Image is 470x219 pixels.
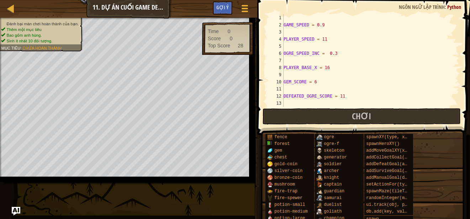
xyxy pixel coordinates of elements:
[1,46,20,50] span: Mục tiêu
[208,28,219,35] div: Time
[324,162,342,167] span: soldier
[267,100,284,107] div: 13
[366,209,412,214] span: db.add(key, value)
[208,42,230,49] div: Top Score
[317,202,322,208] img: portrait.png
[324,148,344,153] span: skeleton
[324,209,342,214] span: goliath
[1,38,79,44] li: Sinh ít nhất 10 đối tượng.
[267,43,284,50] div: 5
[267,195,273,201] img: portrait.png
[12,207,20,215] button: Ask AI
[274,155,287,160] span: chest
[366,182,453,187] span: setActionFor(type, event, handler)
[20,46,22,50] span: :
[1,21,79,27] li: Đánh bại màn chơi hoàn thành của bạn.
[208,35,221,42] div: Score
[267,202,273,208] img: portrait.png
[445,4,447,10] span: :
[274,209,308,214] span: potion-medium
[274,175,302,180] span: bronze-coin
[267,28,284,36] div: 3
[267,93,284,100] div: 12
[216,4,229,11] span: Gợi ý
[274,141,290,146] span: forest
[228,28,231,35] div: 0
[274,162,297,167] span: gold-coin
[366,155,422,160] span: addCollectGoal(amount)
[317,209,322,214] img: portrait.png
[1,32,79,38] li: Bao gồm anh hùng.
[267,148,273,153] img: portrait.png
[7,27,42,32] span: Thêm một mục tiêu
[267,168,273,174] img: portrait.png
[274,182,295,187] span: mushroom
[267,182,273,187] img: portrait.png
[317,182,322,187] img: portrait.png
[238,42,243,49] div: 28
[236,1,254,18] button: Hiện game menu
[267,175,273,181] img: portrait.png
[317,188,322,194] img: portrait.png
[324,182,342,187] span: captain
[366,195,425,200] span: randomInteger(min, max)
[267,50,284,57] div: 6
[317,195,322,201] img: portrait.png
[274,148,282,153] span: gem
[267,155,273,160] img: portrait.png
[274,135,287,140] span: fence
[324,175,339,180] span: knight
[366,148,415,153] span: addMoveGoalXY(x, y)
[317,148,322,153] img: portrait.png
[366,168,425,173] span: addSurviveGoal(seconds)
[267,209,273,214] img: portrait.png
[366,189,430,194] span: spawnMaze(tileType, seed)
[317,161,322,167] img: portrait.png
[274,202,305,207] span: potion-small
[317,155,322,160] img: portrait.png
[7,33,42,37] span: Bao gồm anh hùng.
[267,134,273,140] img: portrait.png
[324,141,339,146] span: ogre-f
[267,161,273,167] img: portrait.png
[447,4,461,10] span: Python
[267,188,273,194] img: portrait.png
[267,141,273,147] img: portrait.png
[324,202,342,207] span: duelist
[267,57,284,64] div: 7
[267,71,284,78] div: 9
[267,14,284,21] div: 1
[366,202,415,207] span: ui.track(obj, prop)
[267,107,284,114] div: 14
[267,21,284,28] div: 2
[274,168,302,173] span: silver-coin
[324,168,339,173] span: archer
[7,38,52,43] span: Sinh ít nhất 10 đối tượng.
[324,195,342,200] span: samurai
[267,85,284,93] div: 11
[230,35,233,42] div: 0
[317,168,322,174] img: portrait.png
[366,141,400,146] span: spawnHeroXY()
[317,175,322,181] img: portrait.png
[352,110,371,122] span: Chơi
[263,108,461,125] button: Chơi
[22,46,62,50] span: Chưa hoàn thành
[366,162,420,167] span: addDefeatGoal(amount)
[324,155,347,160] span: generator
[274,195,302,200] span: fire-spewer
[1,27,79,32] li: Thêm một mục tiêu
[324,189,344,194] span: guardian
[366,175,433,180] span: addManualGoal(description)
[324,135,334,140] span: ogre
[399,4,445,10] span: Ngôn ngữ lập trình
[267,78,284,85] div: 10
[274,189,297,194] span: fire-trap
[317,134,322,140] img: portrait.png
[267,64,284,71] div: 8
[267,36,284,43] div: 4
[317,141,322,147] img: portrait.png
[7,21,79,26] span: Đánh bại màn chơi hoàn thành của bạn.
[366,135,415,140] span: spawnXY(type, x, y)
